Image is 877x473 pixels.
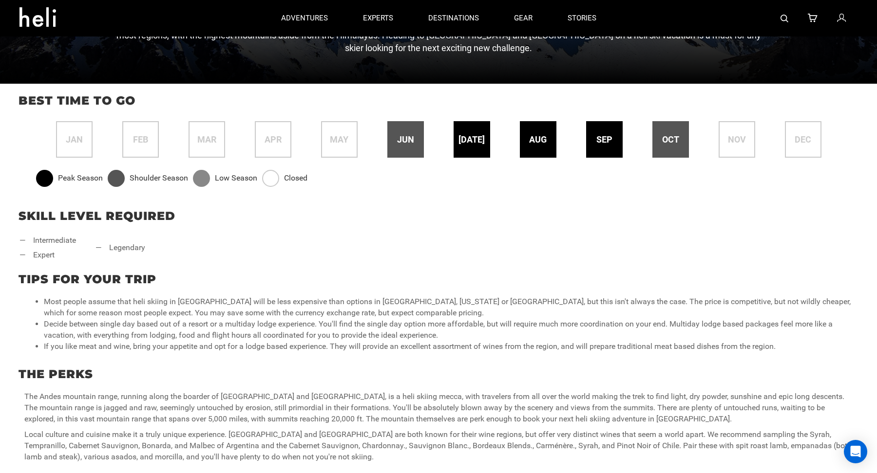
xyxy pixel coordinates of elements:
span: dec [795,133,811,146]
p: Skill Level Required [19,208,858,224]
li: Most people assume that heli skiing in [GEOGRAPHIC_DATA] will be less expensive than options in [... [44,296,853,319]
span: Closed [284,173,307,184]
li: expert [19,250,76,261]
span: nov [728,133,746,146]
span: — [95,242,102,254]
li: legendary [95,242,145,254]
p: Best time to go [19,92,858,109]
span: — [19,250,26,261]
p: Local culture and cuisine make it a truly unique experience. [GEOGRAPHIC_DATA] and [GEOGRAPHIC_DA... [24,429,853,463]
p: Tips for your trip [19,271,858,288]
span: jan [66,133,83,146]
span: feb [133,133,148,146]
p: The Perks [19,366,858,382]
span: apr [265,133,282,146]
span: oct [662,133,679,146]
span: mar [197,133,216,146]
p: destinations [428,13,479,23]
p: adventures [281,13,328,23]
span: Low Season [215,173,257,184]
span: Peak Season [58,173,103,184]
div: Open Intercom Messenger [844,440,867,463]
span: [DATE] [458,133,485,146]
span: jun [397,133,414,146]
span: Shoulder Season [130,173,188,184]
li: Decide between single day based out of a resort or a multiday lodge experience. You'll find the s... [44,319,853,341]
p: experts [363,13,393,23]
span: sep [596,133,612,146]
li: If you like meat and wine, bring your appetite and opt for a lodge based experience. They will pr... [44,341,853,352]
span: may [330,133,348,146]
li: intermediate [19,235,76,246]
span: aug [529,133,547,146]
p: The Andes mountain range, running along the boarder of [GEOGRAPHIC_DATA] and [GEOGRAPHIC_DATA], i... [24,391,853,425]
span: — [19,235,26,246]
img: search-bar-icon.svg [781,15,788,22]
